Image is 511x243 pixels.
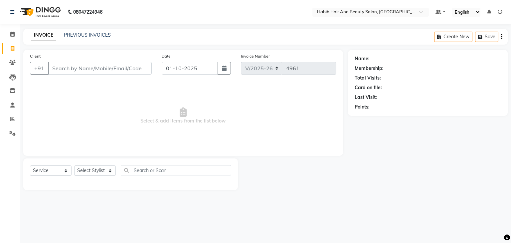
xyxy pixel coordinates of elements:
span: Select & add items from the list below [30,83,336,149]
div: Last Visit: [355,94,377,101]
button: Save [475,32,498,42]
label: Client [30,53,41,59]
input: Search by Name/Mobile/Email/Code [48,62,152,75]
div: Total Visits: [355,75,381,82]
a: INVOICE [31,29,56,41]
button: Create New [434,32,472,42]
img: logo [17,3,63,21]
div: Points: [355,104,370,111]
button: +91 [30,62,49,75]
b: 08047224946 [73,3,102,21]
div: Card on file: [355,84,382,91]
a: PREVIOUS INVOICES [64,32,111,38]
label: Date [162,53,171,59]
div: Membership: [355,65,384,72]
div: Name: [355,55,370,62]
label: Invoice Number [241,53,270,59]
input: Search or Scan [121,165,231,175]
